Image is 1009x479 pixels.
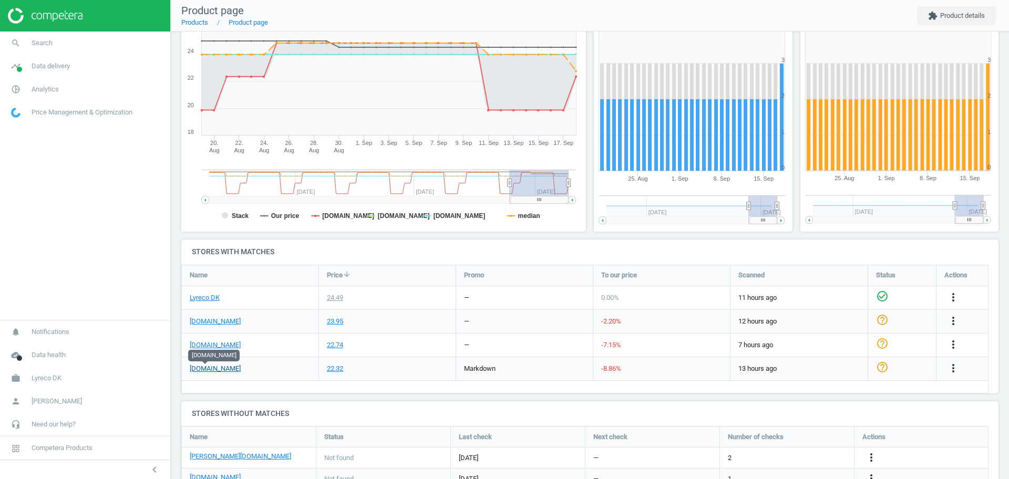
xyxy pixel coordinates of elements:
[876,361,889,373] i: help_outline
[327,364,343,373] div: 22.32
[987,57,991,63] text: 3
[11,108,20,118] img: wGWNvw8QSZomAAAAABJRU5ErkJggg==
[6,33,26,53] i: search
[259,147,270,153] tspan: Aug
[754,175,774,182] tspan: 15. Sep
[503,140,523,146] tspan: 13. Sep
[260,140,268,146] tspan: 24.
[356,140,373,146] tspan: 1. Sep
[327,317,343,326] div: 23.95
[32,85,59,94] span: Analytics
[6,391,26,411] i: person
[947,362,960,376] button: more_vert
[628,175,647,182] tspan: 25. Aug
[32,443,92,453] span: Competera Products
[335,140,343,146] tspan: 30.
[738,364,860,373] span: 13 hours ago
[430,140,447,146] tspan: 7. Sep
[593,432,627,442] span: Next check
[6,322,26,342] i: notifications
[324,453,354,463] span: Not found
[728,432,784,442] span: Number of checks
[234,147,244,153] tspan: Aug
[876,270,895,280] span: Status
[190,293,220,303] a: Lyreco DK
[434,212,486,220] tspan: [DOMAIN_NAME]
[406,140,423,146] tspan: 5. Sep
[601,270,637,280] span: To our price
[210,140,218,146] tspan: 20.
[601,365,621,372] span: -8.86 %
[8,8,83,24] img: ajHJNr6hYgQAAAAASUVORK5CYII=
[285,140,293,146] tspan: 26.
[455,140,472,146] tspan: 9. Sep
[378,212,430,220] tspan: [DOMAIN_NAME]
[32,327,69,337] span: Notifications
[343,270,351,278] i: arrow_downward
[190,364,241,373] a: [DOMAIN_NAME]
[6,368,26,388] i: work
[969,209,987,215] tspan: [DATE]
[947,291,960,305] button: more_vert
[32,420,76,429] span: Need our help?
[464,365,496,372] span: markdown
[781,129,785,135] text: 1
[947,362,960,374] i: more_vert
[479,140,499,146] tspan: 11. Sep
[865,451,878,465] button: more_vert
[593,453,599,463] span: —
[878,175,894,182] tspan: 1. Sep
[148,463,161,476] i: chevron_left
[672,175,688,182] tspan: 1. Sep
[188,350,240,361] div: [DOMAIN_NAME]
[190,270,208,280] span: Name
[6,56,26,76] i: timeline
[188,48,194,54] text: 24
[6,79,26,99] i: pie_chart_outlined
[322,212,374,220] tspan: [DOMAIN_NAME]
[181,401,998,426] h4: Stores without matches
[181,18,208,26] a: Products
[464,293,469,303] div: —
[32,61,70,71] span: Data delivery
[6,414,26,434] i: headset_mic
[601,341,621,349] span: -7.15 %
[947,315,960,327] i: more_vert
[865,451,878,464] i: more_vert
[714,175,730,182] tspan: 8. Sep
[334,147,344,153] tspan: Aug
[601,317,621,325] span: -2.20 %
[920,175,936,182] tspan: 8. Sep
[862,432,886,442] span: Actions
[738,293,860,303] span: 11 hours ago
[738,317,860,326] span: 12 hours ago
[181,240,998,264] h4: Stores with matches
[284,147,294,153] tspan: Aug
[960,175,980,182] tspan: 15. Sep
[763,209,781,215] tspan: [DATE]
[32,350,66,360] span: Data health
[987,129,991,135] text: 1
[190,340,241,350] a: [DOMAIN_NAME]
[876,314,889,326] i: help_outline
[232,212,249,220] tspan: Stack
[188,102,194,108] text: 20
[141,463,168,476] button: chevron_left
[32,373,61,383] span: Lyreco DK
[310,140,318,146] tspan: 28.
[601,294,619,301] span: 0.00 %
[464,317,469,326] div: —
[190,452,291,461] a: [PERSON_NAME][DOMAIN_NAME]
[380,140,397,146] tspan: 3. Sep
[738,340,860,350] span: 7 hours ago
[947,338,960,351] i: more_vert
[944,270,967,280] span: Actions
[188,129,194,135] text: 18
[947,338,960,352] button: more_vert
[553,140,573,146] tspan: 17. Sep
[529,140,549,146] tspan: 15. Sep
[32,38,53,48] span: Search
[781,92,785,99] text: 2
[987,164,991,171] text: 0
[464,270,484,280] span: Promo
